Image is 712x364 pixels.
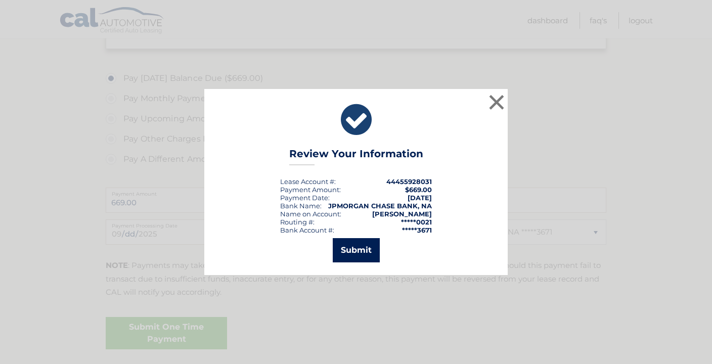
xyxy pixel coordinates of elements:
[280,194,328,202] span: Payment Date
[280,194,330,202] div: :
[328,202,432,210] strong: JPMORGAN CHASE BANK, NA
[333,238,380,262] button: Submit
[280,210,341,218] div: Name on Account:
[280,177,336,186] div: Lease Account #:
[280,202,322,210] div: Bank Name:
[408,194,432,202] span: [DATE]
[405,186,432,194] span: $669.00
[280,186,341,194] div: Payment Amount:
[372,210,432,218] strong: [PERSON_NAME]
[280,218,315,226] div: Routing #:
[486,92,507,112] button: ×
[386,177,432,186] strong: 44455928031
[280,226,334,234] div: Bank Account #:
[289,148,423,165] h3: Review Your Information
